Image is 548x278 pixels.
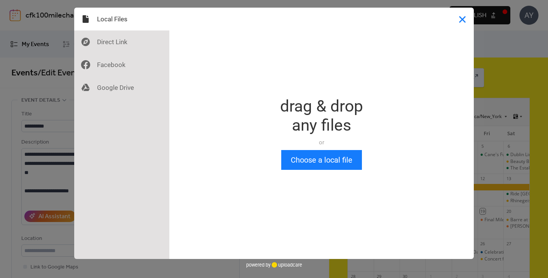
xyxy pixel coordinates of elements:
button: Close [451,8,474,30]
a: uploadcare [271,262,302,268]
div: Facebook [74,53,169,76]
button: Choose a local file [281,150,362,170]
div: Direct Link [74,30,169,53]
div: or [280,139,363,146]
div: drag & drop any files [280,97,363,135]
div: Local Files [74,8,169,30]
div: Google Drive [74,76,169,99]
div: powered by [246,259,302,270]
